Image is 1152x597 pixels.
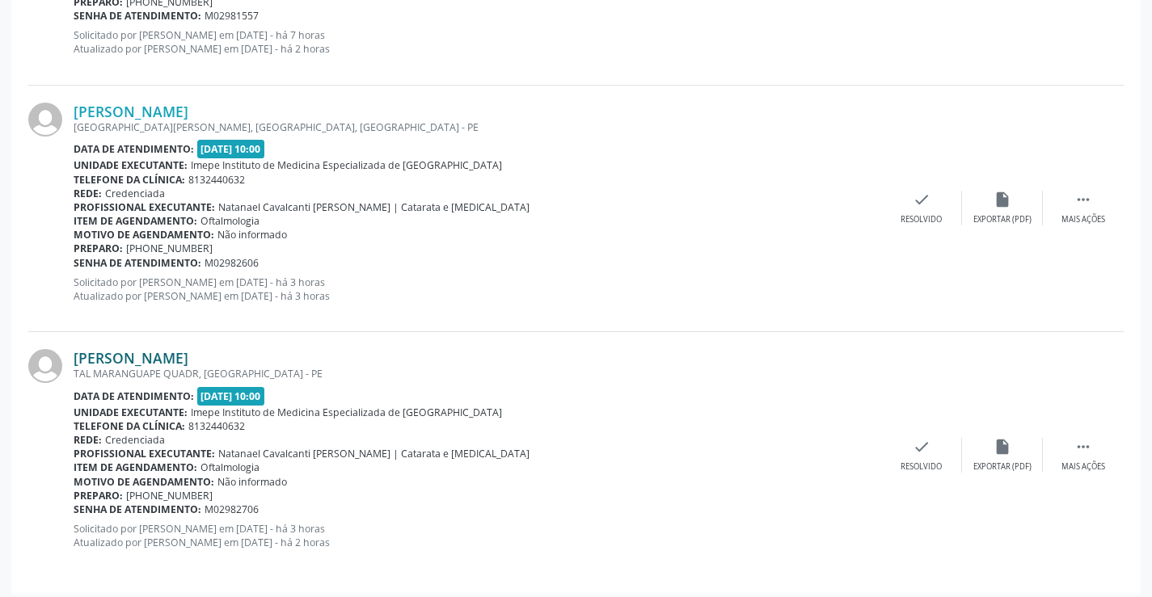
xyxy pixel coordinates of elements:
span: [PHONE_NUMBER] [126,242,213,255]
b: Senha de atendimento: [74,9,201,23]
span: M02981557 [205,9,259,23]
div: Exportar (PDF) [973,214,1032,225]
i: check [913,191,930,208]
a: [PERSON_NAME] [74,349,188,367]
div: Resolvido [901,461,942,473]
i: insert_drive_file [994,191,1011,208]
b: Preparo: [74,489,123,502]
b: Rede: [74,433,102,447]
img: img [28,349,62,383]
span: M02982606 [205,256,259,270]
b: Data de atendimento: [74,389,194,403]
b: Profissional executante: [74,447,215,460]
span: Credenciada [105,433,165,447]
span: Natanael Cavalcanti [PERSON_NAME] | Catarata e [MEDICAL_DATA] [218,447,530,460]
span: Imepe Instituto de Medicina Especializada de [GEOGRAPHIC_DATA] [191,158,502,172]
div: Resolvido [901,214,942,225]
span: [PHONE_NUMBER] [126,489,213,502]
b: Item de agendamento: [74,460,197,474]
div: [GEOGRAPHIC_DATA][PERSON_NAME], [GEOGRAPHIC_DATA], [GEOGRAPHIC_DATA] - PE [74,120,881,134]
span: 8132440632 [188,173,245,187]
b: Motivo de agendamento: [74,228,214,242]
span: Oftalmologia [200,214,260,228]
span: Imepe Instituto de Medicina Especializada de [GEOGRAPHIC_DATA] [191,406,502,419]
i:  [1074,438,1092,456]
span: Natanael Cavalcanti [PERSON_NAME] | Catarata e [MEDICAL_DATA] [218,200,530,214]
p: Solicitado por [PERSON_NAME] em [DATE] - há 3 horas Atualizado por [PERSON_NAME] em [DATE] - há 3... [74,275,881,303]
b: Item de agendamento: [74,214,197,228]
b: Motivo de agendamento: [74,475,214,489]
b: Rede: [74,187,102,200]
b: Telefone da clínica: [74,419,185,433]
b: Unidade executante: [74,158,188,172]
b: Senha de atendimento: [74,256,201,270]
span: [DATE] 10:00 [197,140,265,158]
b: Telefone da clínica: [74,173,185,187]
p: Solicitado por [PERSON_NAME] em [DATE] - há 3 horas Atualizado por [PERSON_NAME] em [DATE] - há 2... [74,522,881,549]
a: [PERSON_NAME] [74,103,188,120]
span: Não informado [217,228,287,242]
img: img [28,103,62,137]
div: Mais ações [1061,214,1105,225]
span: Não informado [217,475,287,489]
i: insert_drive_file [994,438,1011,456]
i: check [913,438,930,456]
b: Unidade executante: [74,406,188,419]
div: TAL MARANGUAPE QUADR, [GEOGRAPHIC_DATA] - PE [74,367,881,380]
span: 8132440632 [188,419,245,433]
b: Preparo: [74,242,123,255]
p: Solicitado por [PERSON_NAME] em [DATE] - há 7 horas Atualizado por [PERSON_NAME] em [DATE] - há 2... [74,28,881,56]
b: Data de atendimento: [74,142,194,156]
b: Senha de atendimento: [74,502,201,516]
div: Mais ações [1061,461,1105,473]
span: Oftalmologia [200,460,260,474]
b: Profissional executante: [74,200,215,214]
span: M02982706 [205,502,259,516]
div: Exportar (PDF) [973,461,1032,473]
i:  [1074,191,1092,208]
span: Credenciada [105,187,165,200]
span: [DATE] 10:00 [197,387,265,406]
